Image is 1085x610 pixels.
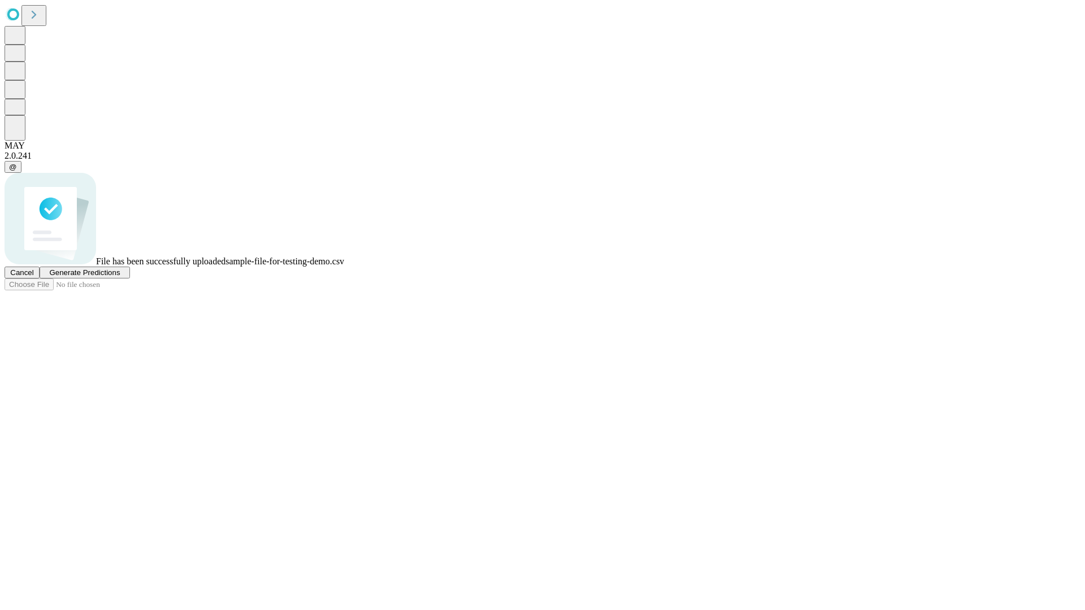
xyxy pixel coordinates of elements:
span: @ [9,163,17,171]
span: Cancel [10,268,34,277]
div: MAY [5,141,1080,151]
span: File has been successfully uploaded [96,256,225,266]
button: Generate Predictions [40,267,130,278]
div: 2.0.241 [5,151,1080,161]
span: Generate Predictions [49,268,120,277]
button: Cancel [5,267,40,278]
button: @ [5,161,21,173]
span: sample-file-for-testing-demo.csv [225,256,344,266]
